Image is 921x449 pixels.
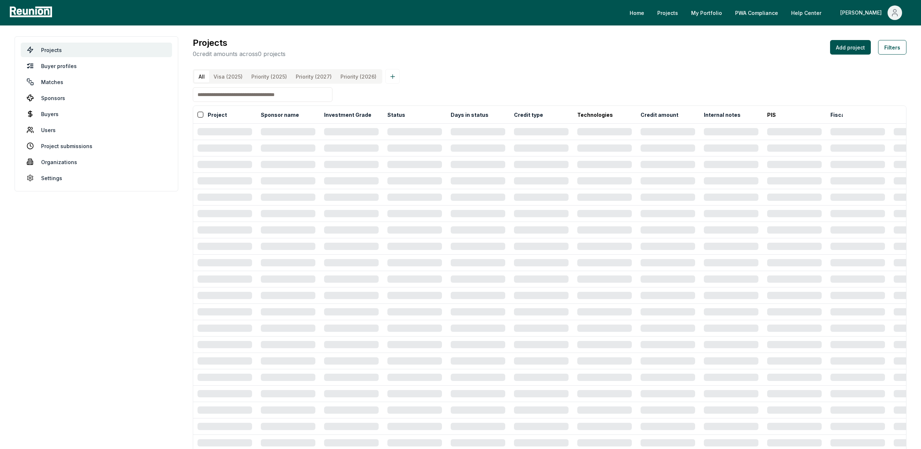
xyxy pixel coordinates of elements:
[291,71,336,83] button: Priority (2027)
[247,71,291,83] button: Priority (2025)
[702,107,742,122] button: Internal notes
[685,5,728,20] a: My Portfolio
[878,40,906,55] button: Filters
[830,40,871,55] button: Add project
[651,5,684,20] a: Projects
[21,171,172,185] a: Settings
[513,107,545,122] button: Credit type
[209,71,247,83] button: Visa (2025)
[21,107,172,121] a: Buyers
[21,123,172,137] a: Users
[639,107,680,122] button: Credit amount
[729,5,784,20] a: PWA Compliance
[194,71,209,83] button: All
[21,91,172,105] a: Sponsors
[21,139,172,153] a: Project submissions
[193,36,286,49] h3: Projects
[21,75,172,89] a: Matches
[259,107,300,122] button: Sponsor name
[323,107,373,122] button: Investment Grade
[840,5,885,20] div: [PERSON_NAME]
[624,5,914,20] nav: Main
[624,5,650,20] a: Home
[21,43,172,57] a: Projects
[21,155,172,169] a: Organizations
[193,49,286,58] p: 0 credit amounts across 0 projects
[829,107,860,122] button: Fiscal year
[449,107,490,122] button: Days in status
[785,5,827,20] a: Help Center
[386,107,407,122] button: Status
[21,59,172,73] a: Buyer profiles
[834,5,908,20] button: [PERSON_NAME]
[206,107,228,122] button: Project
[336,71,381,83] button: Priority (2026)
